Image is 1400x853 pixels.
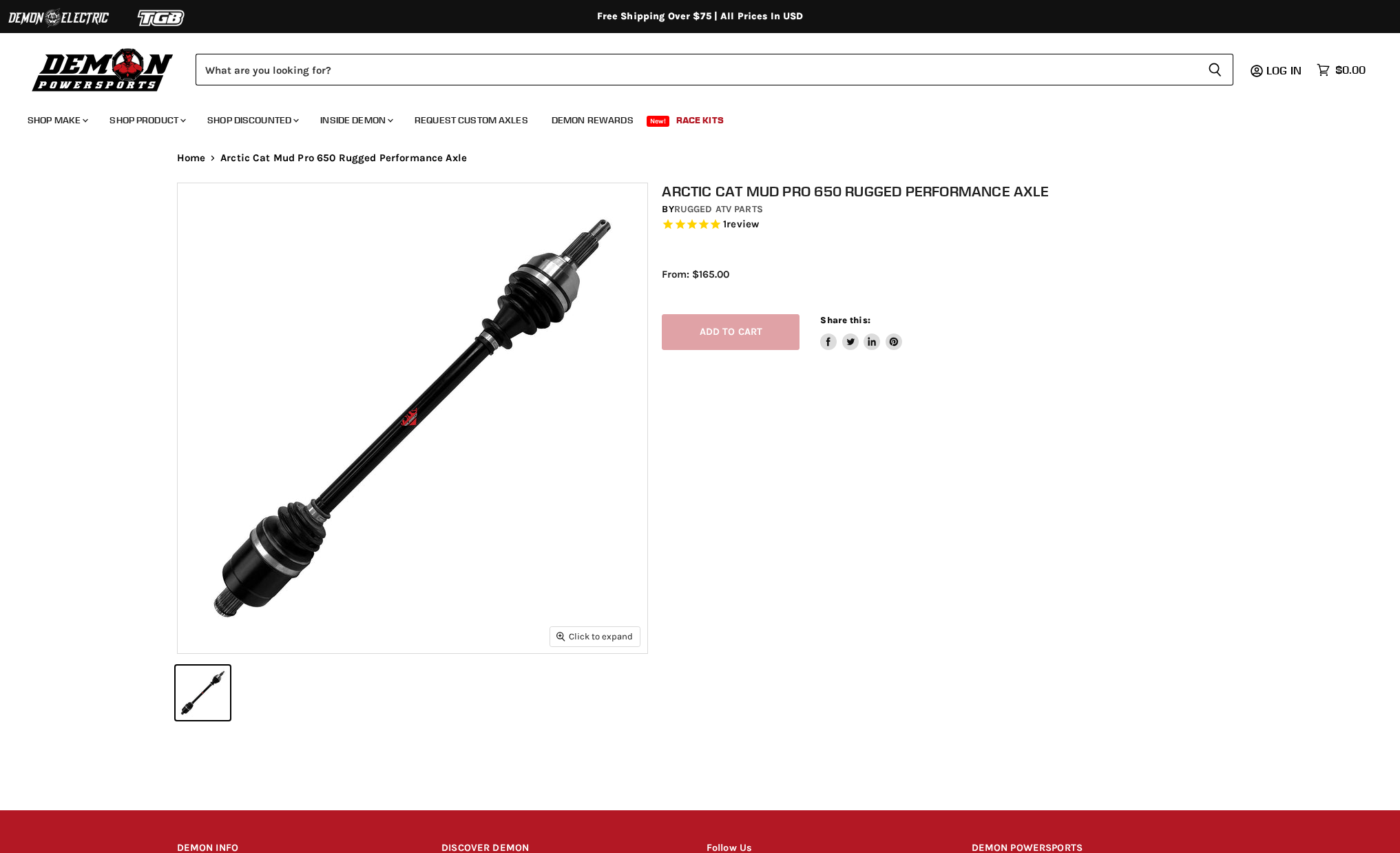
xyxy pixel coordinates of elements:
[196,54,1233,85] form: Product
[666,106,734,134] a: Race Kits
[541,106,644,134] a: Demon Rewards
[99,106,194,134] a: Shop Product
[1335,63,1366,76] span: $0.00
[1260,64,1310,76] a: Log in
[662,268,729,280] span: From: $165.00
[177,152,206,164] a: Home
[220,152,467,164] span: Arctic Cat Mud Pro 650 Rugged Performance Axle
[28,45,178,94] img: Demon Powersports
[176,666,230,720] button: Arctic Cat Mud Pro 650 Rugged Performance Axle thumbnail
[197,106,307,134] a: Shop Discounted
[674,203,763,215] a: Rugged ATV Parts
[727,218,759,230] span: review
[556,631,633,641] span: Click to expand
[723,218,759,230] span: 1 reviews
[404,106,539,134] a: Request Custom Axles
[1310,60,1372,80] a: $0.00
[662,218,1237,232] span: Rated 5.0 out of 5 stars 1 reviews
[820,314,902,351] aside: Share this:
[17,106,96,134] a: Shop Make
[149,10,1251,23] div: Free Shipping Over $75 | All Prices In USD
[110,5,213,31] img: TGB Logo 2
[1197,54,1233,85] button: Search
[1266,63,1302,77] span: Log in
[820,315,870,325] span: Share this:
[17,101,1362,134] ul: Main menu
[310,106,401,134] a: Inside Demon
[662,202,1237,217] div: by
[196,54,1197,85] input: Search
[7,5,110,31] img: Demon Electric Logo 2
[647,116,670,127] span: New!
[550,627,640,646] button: Click to expand
[662,183,1237,200] h1: Arctic Cat Mud Pro 650 Rugged Performance Axle
[149,152,1251,164] nav: Breadcrumbs
[178,183,647,653] img: Arctic Cat Mud Pro 650 Rugged Performance Axle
